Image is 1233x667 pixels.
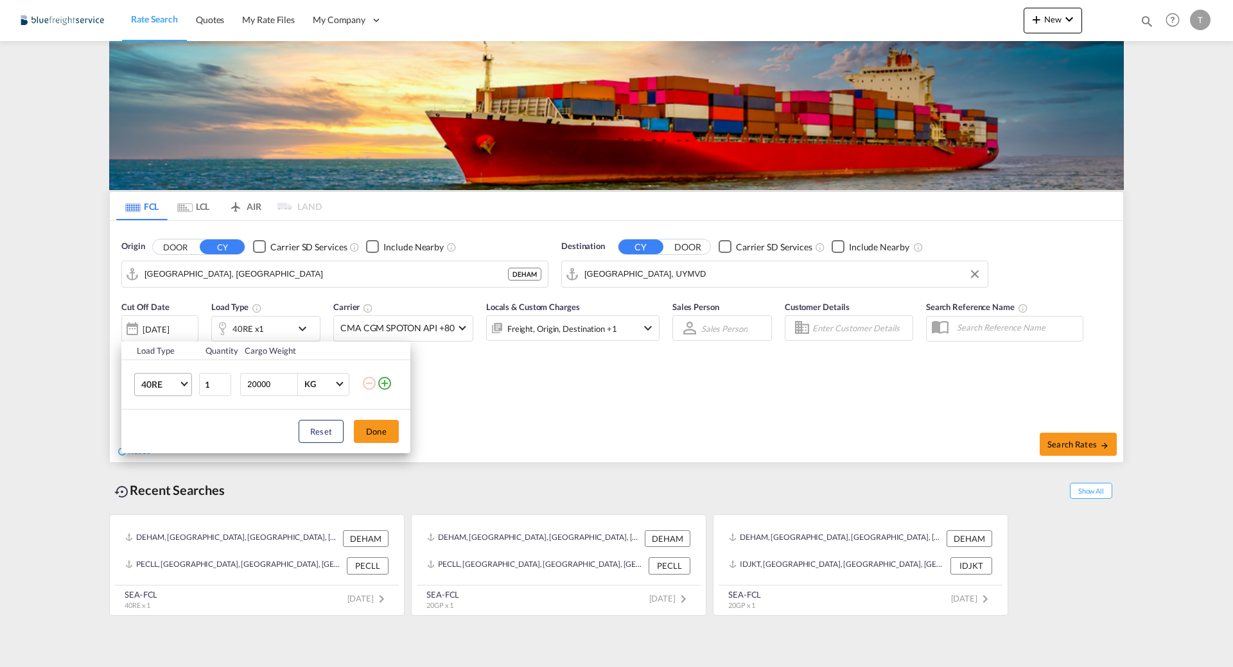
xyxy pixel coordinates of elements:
[246,374,297,395] input: Enter Weight
[198,342,238,360] th: Quantity
[245,345,354,356] div: Cargo Weight
[141,378,179,391] span: 40RE
[199,373,231,396] input: Qty
[121,342,198,360] th: Load Type
[134,373,192,396] md-select: Choose: 40RE
[362,376,377,391] md-icon: icon-minus-circle-outline
[304,379,316,389] div: KG
[354,420,399,443] button: Done
[299,420,344,443] button: Reset
[377,376,392,391] md-icon: icon-plus-circle-outline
